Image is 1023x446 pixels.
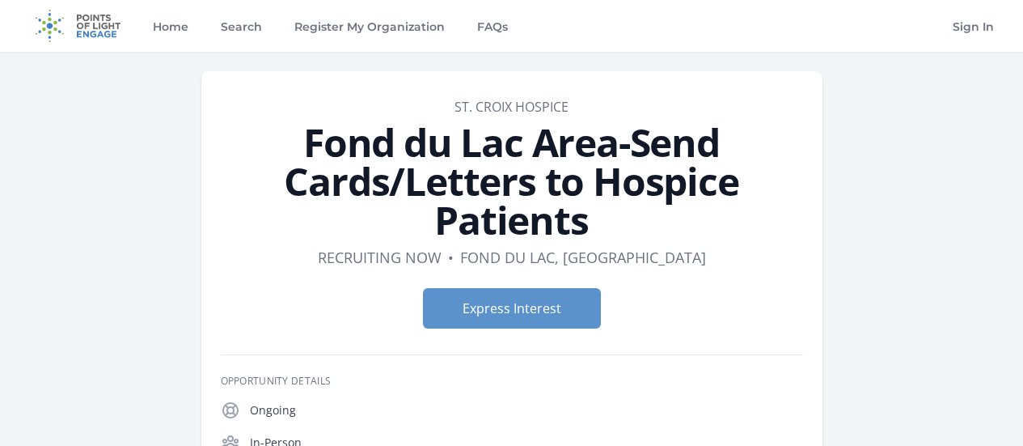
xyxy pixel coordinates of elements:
dd: Recruiting now [318,246,442,269]
h3: Opportunity Details [221,375,803,388]
button: Express Interest [423,288,601,329]
h1: Fond du Lac Area-Send Cards/Letters to Hospice Patients [221,123,803,240]
a: St. Croix Hospice [454,98,569,116]
div: • [448,246,454,269]
dd: Fond Du Lac, [GEOGRAPHIC_DATA] [460,246,706,269]
p: Ongoing [250,402,803,418]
